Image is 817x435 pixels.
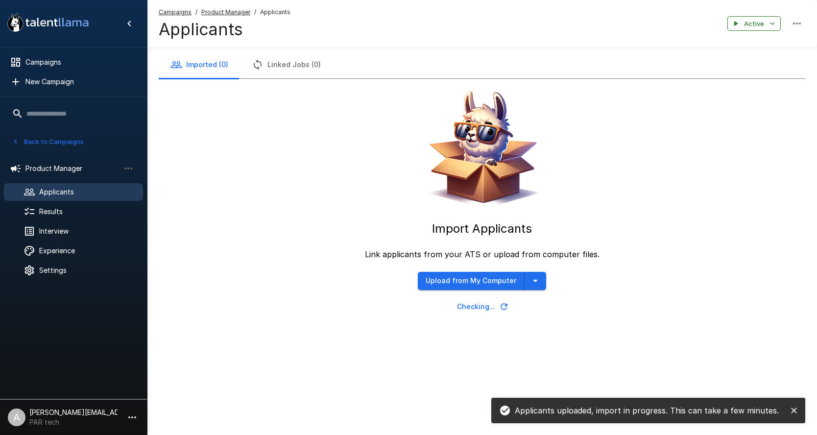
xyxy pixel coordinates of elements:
h5: Import Applicants [432,221,532,237]
h4: Applicants [159,19,290,40]
u: Product Manager [201,8,250,16]
button: Linked Jobs (0) [240,51,333,78]
span: / [195,7,197,17]
span: / [254,7,256,17]
button: Imported (0) [159,51,240,78]
u: Campaigns [159,8,192,16]
p: Link applicants from your ATS or upload from computer files. [365,248,600,260]
button: Active [727,16,781,31]
img: Animated document [421,87,543,209]
button: Checking... [418,298,546,316]
button: Upload from My Computer [418,272,525,290]
span: Applicants [260,7,290,17]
